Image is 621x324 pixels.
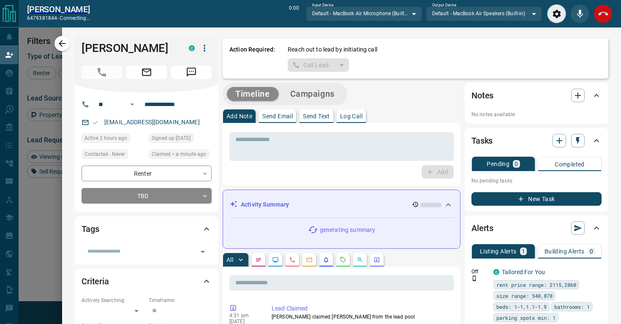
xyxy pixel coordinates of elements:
span: bathrooms: 1 [554,302,590,311]
span: Signed up [DATE] [152,134,191,142]
label: Input Device [312,3,334,8]
p: 1 [522,248,525,254]
svg: Opportunities [357,256,363,263]
svg: Notes [255,256,262,263]
p: generating summary [320,226,375,234]
p: 4:31 pm [229,313,259,319]
p: 6479381844 - [27,14,90,22]
span: Email [126,65,167,79]
label: Output Device [432,3,456,8]
div: Criteria [82,271,212,291]
span: rent price range: 2115,2860 [496,280,576,289]
span: Claimed < a minute ago [152,150,206,158]
div: Notes [471,85,602,106]
div: Alerts [471,218,602,238]
p: Completed [555,161,585,167]
p: No pending tasks [471,174,602,187]
div: Sun Apr 30 2017 [149,133,212,145]
h2: Criteria [82,275,109,288]
div: Activity Summary [230,197,453,212]
span: Contacted - Never [84,150,125,158]
div: Tags [82,219,212,239]
span: Call [82,65,122,79]
p: Log Call [340,113,362,119]
p: [PERSON_NAME] claimed [PERSON_NAME] from the lead pool [272,313,450,321]
svg: Push Notification Only [471,275,477,281]
h2: Notes [471,89,493,102]
svg: Email Valid [93,120,98,125]
svg: Requests [340,256,346,263]
div: Default - MacBook Air Microphone (Built-in) [306,6,422,21]
p: Timeframe: [149,297,212,304]
p: Off [471,268,488,275]
div: Mute [570,4,589,23]
div: Tasks [471,131,602,151]
svg: Agent Actions [373,256,380,263]
div: TBD [82,188,212,204]
span: beds: 1-1,1.1-1.9 [496,302,547,311]
button: Open [197,246,209,258]
div: split button [288,58,349,72]
a: Tailored For You [502,269,545,275]
div: condos.ca [493,269,499,275]
h2: Tags [82,222,99,236]
p: 0 [515,161,518,167]
svg: Calls [289,256,296,263]
div: Default - MacBook Air Speakers (Built-in) [426,6,542,21]
span: connecting... [60,15,90,21]
p: Listing Alerts [480,248,517,254]
p: Pending [487,161,509,167]
div: condos.ca [189,45,195,51]
p: Actively Searching: [82,297,144,304]
p: Building Alerts [545,248,585,254]
p: Activity Summary [241,200,289,209]
span: size range: 540,878 [496,291,553,300]
h2: Tasks [471,134,493,147]
button: Campaigns [282,87,343,101]
p: Send Text [303,113,330,119]
p: Lead Claimed [272,304,450,313]
svg: Lead Browsing Activity [272,256,279,263]
button: New Task [471,192,602,206]
p: All [226,257,233,263]
div: Renter [82,166,212,181]
p: Add Note [226,113,252,119]
span: Message [171,65,212,79]
svg: Emails [306,256,313,263]
div: End Call [594,4,613,23]
div: Wed Oct 15 2025 [82,133,144,145]
p: 0:00 [289,4,299,23]
span: parking spots min: 1 [496,313,556,322]
p: 0 [590,248,593,254]
div: Wed Oct 15 2025 [149,150,212,161]
svg: Listing Alerts [323,256,330,263]
div: Audio Settings [547,4,566,23]
button: Timeline [227,87,278,101]
p: Reach out to lead by initiating call [288,45,377,54]
p: Action Required: [229,45,275,72]
h2: Alerts [471,221,493,235]
p: Send Email [262,113,293,119]
span: Active 2 hours ago [84,134,127,142]
button: Open [127,99,137,109]
h1: [PERSON_NAME] [82,41,176,55]
p: No notes available [471,111,602,118]
a: [EMAIL_ADDRESS][DOMAIN_NAME] [104,119,200,125]
h2: [PERSON_NAME] [27,4,90,14]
